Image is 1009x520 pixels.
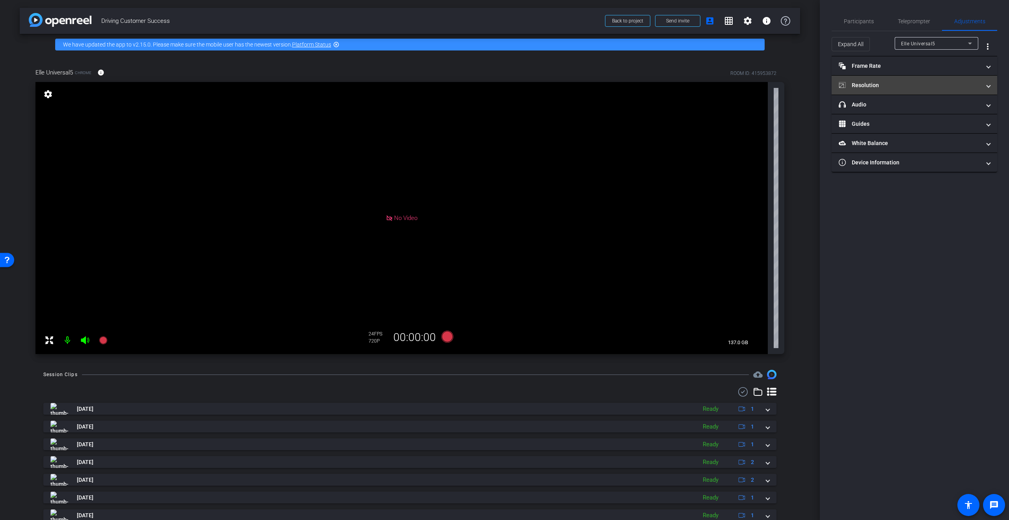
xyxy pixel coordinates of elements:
span: 1 [751,494,754,502]
mat-icon: settings [743,16,752,26]
img: thumb-nail [50,403,68,415]
div: ROOM ID: 415953872 [730,70,776,77]
mat-expansion-panel-header: thumb-nail[DATE]Ready1 [43,492,776,503]
button: Send invite [655,15,700,27]
div: 00:00:00 [388,331,441,344]
mat-expansion-panel-header: thumb-nail[DATE]Ready1 [43,421,776,432]
span: [DATE] [77,405,93,413]
span: Elle Universal5 [901,41,935,47]
mat-expansion-panel-header: thumb-nail[DATE]Ready2 [43,474,776,486]
img: thumb-nail [50,421,68,432]
span: Send invite [666,18,689,24]
div: Ready [699,511,722,520]
div: Ready [699,440,722,449]
span: 1 [751,440,754,449]
span: Back to project [612,18,643,24]
mat-panel-title: Audio [839,101,981,109]
span: [DATE] [77,423,93,431]
mat-icon: info [97,69,104,76]
span: Elle Universal5 [35,68,73,77]
div: Ready [699,458,722,467]
span: FPS [374,331,382,337]
mat-expansion-panel-header: Resolution [832,76,997,95]
mat-icon: info [762,16,771,26]
a: Platform Status [292,41,331,48]
span: Participants [844,19,874,24]
img: Session clips [767,370,776,379]
span: Chrome [75,70,91,76]
span: [DATE] [77,494,93,502]
img: thumb-nail [50,492,68,503]
mat-icon: account_box [705,16,715,26]
img: app-logo [29,13,91,27]
span: No Video [394,214,417,222]
mat-icon: accessibility [964,500,973,510]
mat-icon: settings [43,89,54,99]
mat-panel-title: Resolution [839,81,981,89]
mat-icon: message [989,500,999,510]
div: 24 [369,331,388,337]
mat-panel-title: White Balance [839,139,981,147]
mat-icon: more_vert [983,42,992,51]
span: [DATE] [77,476,93,484]
mat-expansion-panel-header: Guides [832,114,997,133]
span: 2 [751,476,754,484]
mat-icon: cloud_upload [753,370,763,379]
button: More Options for Adjustments Panel [978,37,997,56]
mat-expansion-panel-header: thumb-nail[DATE]Ready1 [43,403,776,415]
span: [DATE] [77,440,93,449]
span: 1 [751,511,754,520]
mat-expansion-panel-header: Frame Rate [832,56,997,75]
mat-icon: grid_on [724,16,733,26]
img: thumb-nail [50,456,68,468]
div: Ready [699,475,722,485]
span: Driving Customer Success [101,13,600,29]
span: [DATE] [77,458,93,466]
mat-panel-title: Guides [839,120,981,128]
mat-expansion-panel-header: Audio [832,95,997,114]
span: 1 [751,423,754,431]
mat-expansion-panel-header: Device Information [832,153,997,172]
div: Session Clips [43,371,78,378]
span: Expand All [838,37,864,52]
mat-icon: highlight_off [333,41,339,48]
div: Ready [699,422,722,431]
div: 720P [369,338,388,344]
mat-expansion-panel-header: thumb-nail[DATE]Ready1 [43,438,776,450]
span: 1 [751,405,754,413]
span: 137.0 GB [725,338,751,347]
mat-panel-title: Frame Rate [839,62,981,70]
mat-expansion-panel-header: thumb-nail[DATE]Ready2 [43,456,776,468]
img: thumb-nail [50,474,68,486]
mat-panel-title: Device Information [839,158,981,167]
button: Expand All [832,37,870,51]
img: thumb-nail [50,438,68,450]
button: Back to project [605,15,650,27]
span: Destinations for your clips [753,370,763,379]
div: Ready [699,493,722,502]
span: Teleprompter [898,19,930,24]
div: Ready [699,404,722,414]
span: [DATE] [77,511,93,520]
div: We have updated the app to v2.15.0. Please make sure the mobile user has the newest version. [55,39,765,50]
span: 2 [751,458,754,466]
mat-expansion-panel-header: White Balance [832,134,997,153]
span: Adjustments [954,19,985,24]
